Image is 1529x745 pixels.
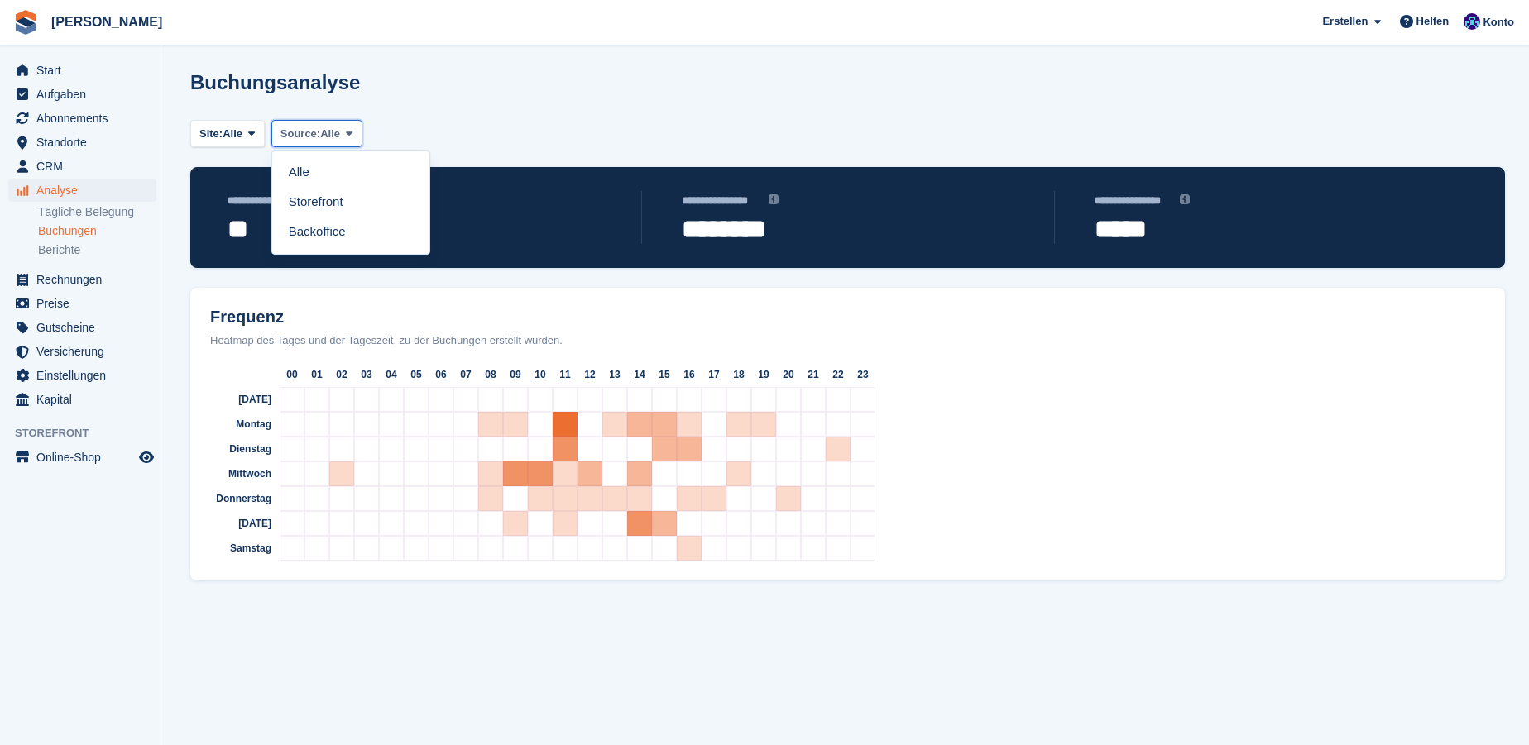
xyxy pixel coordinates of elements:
[36,316,136,339] span: Gutscheine
[197,308,1498,327] h2: Frequenz
[279,217,423,247] a: Backoffice
[45,8,169,36] a: [PERSON_NAME]
[1416,13,1450,30] span: Helfen
[1322,13,1368,30] span: Erstellen
[8,179,156,202] a: menu
[453,362,478,387] div: 07
[379,362,404,387] div: 04
[13,10,38,35] img: stora-icon-8386f47178a22dfd0bd8f6a31ec36ba5ce8667c1dd55bd0f319d3a0aa187defe.svg
[36,292,136,315] span: Preise
[769,194,779,204] img: icon-info-grey-7440780725fd019a000dd9b08b2336e03edf1995a4989e88bcd33f0948082b44.svg
[223,126,242,142] span: Alle
[197,437,280,461] div: Dienstag
[8,131,156,154] a: menu
[726,362,751,387] div: 18
[36,83,136,106] span: Aufgaben
[38,204,156,220] a: Tägliche Belegung
[36,268,136,291] span: Rechnungen
[8,292,156,315] a: menu
[137,447,156,467] a: Vorschau-Shop
[38,242,156,258] a: Berichte
[8,340,156,363] a: menu
[8,316,156,339] a: menu
[677,362,702,387] div: 16
[36,179,136,202] span: Analyse
[197,461,280,486] div: Mittwoch
[503,362,528,387] div: 09
[354,362,379,387] div: 03
[280,362,304,387] div: 00
[199,126,223,142] span: Site:
[38,223,156,239] a: Buchungen
[197,387,280,412] div: [DATE]
[280,126,320,142] span: Source:
[8,268,156,291] a: menu
[36,107,136,130] span: Abonnements
[36,59,136,82] span: Start
[279,158,423,188] a: Alle
[190,120,265,147] button: Site: Alle
[826,362,851,387] div: 22
[578,362,602,387] div: 12
[197,536,280,561] div: Samstag
[528,362,553,387] div: 10
[8,364,156,387] a: menu
[8,446,156,469] a: Speisekarte
[15,425,165,442] span: Storefront
[429,362,453,387] div: 06
[329,362,354,387] div: 02
[36,446,136,469] span: Online-Shop
[801,362,826,387] div: 21
[553,362,578,387] div: 11
[627,362,652,387] div: 14
[197,412,280,437] div: Montag
[404,362,429,387] div: 05
[8,59,156,82] a: menu
[36,131,136,154] span: Standorte
[36,364,136,387] span: Einstellungen
[776,362,801,387] div: 20
[8,83,156,106] a: menu
[197,511,280,536] div: [DATE]
[652,362,677,387] div: 15
[478,362,503,387] div: 08
[271,120,362,147] button: Source: Alle
[304,362,329,387] div: 01
[1483,14,1514,31] span: Konto
[36,155,136,178] span: CRM
[851,362,875,387] div: 23
[279,188,423,217] a: Storefront
[1464,13,1480,30] img: Thomas Lerch
[751,362,776,387] div: 19
[1180,194,1190,204] img: icon-info-grey-7440780725fd019a000dd9b08b2336e03edf1995a4989e88bcd33f0948082b44.svg
[197,486,280,511] div: Donnerstag
[36,340,136,363] span: Versicherung
[8,388,156,411] a: menu
[8,155,156,178] a: menu
[190,71,360,93] h1: Buchungsanalyse
[8,107,156,130] a: menu
[702,362,726,387] div: 17
[197,332,1498,349] div: Heatmap des Tages und der Tageszeit, zu der Buchungen erstellt wurden.
[320,126,340,142] span: Alle
[36,388,136,411] span: Kapital
[602,362,627,387] div: 13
